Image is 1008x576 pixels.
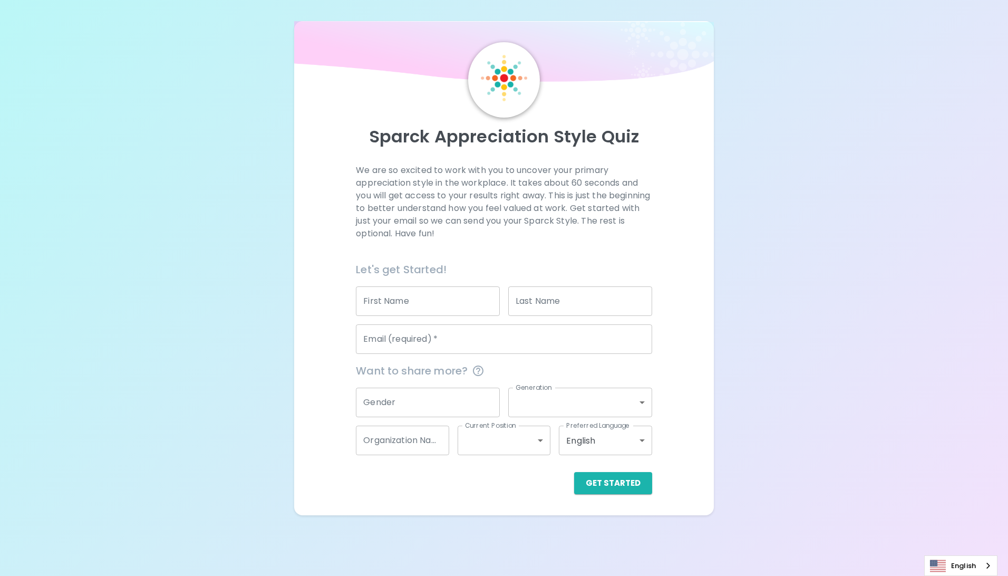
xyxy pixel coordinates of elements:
[356,362,652,379] span: Want to share more?
[356,261,652,278] h6: Let's get Started!
[924,555,997,576] aside: Language selected: English
[307,126,702,147] p: Sparck Appreciation Style Quiz
[465,421,516,430] label: Current Position
[566,421,629,430] label: Preferred Language
[294,21,714,87] img: wave
[559,426,652,455] div: English
[924,555,997,576] div: Language
[356,164,652,240] p: We are so excited to work with you to uncover your primary appreciation style in the workplace. I...
[516,383,552,392] label: Generation
[574,472,652,494] button: Get Started
[925,556,997,575] a: English
[481,55,527,101] img: Sparck Logo
[472,364,484,377] svg: This information is completely confidential and only used for aggregated appreciation studies at ...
